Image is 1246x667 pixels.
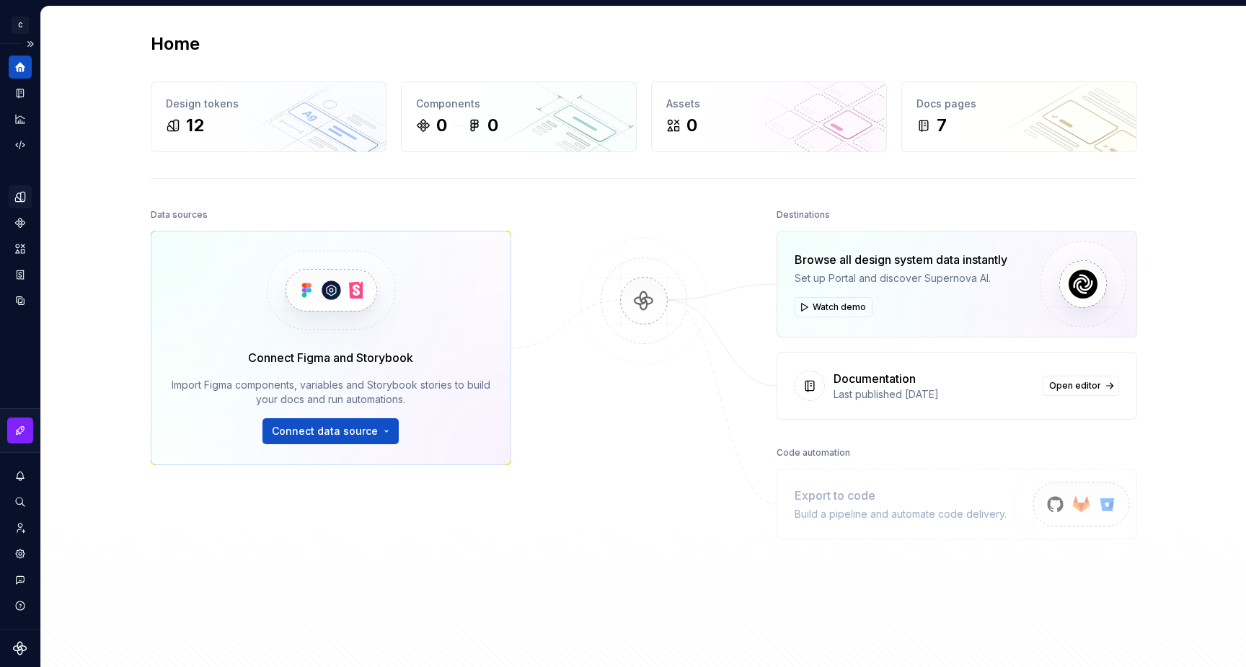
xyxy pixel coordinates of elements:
div: Export to code [795,487,1007,504]
div: Last published [DATE] [834,387,1034,402]
div: 0 [436,114,447,137]
span: Watch demo [813,301,866,313]
a: Design tokens12 [151,81,386,152]
div: Documentation [834,370,916,387]
h2: Home [151,32,200,56]
a: Assets0 [651,81,887,152]
a: Docs pages7 [901,81,1137,152]
button: Search ⌘K [9,490,32,513]
a: Components [9,211,32,234]
div: Set up Portal and discover Supernova AI. [795,271,1007,286]
div: Import Figma components, variables and Storybook stories to build your docs and run automations. [172,378,490,407]
button: C [3,9,37,40]
div: Assets [666,97,872,111]
div: Connect Figma and Storybook [248,349,413,366]
div: 12 [186,114,204,137]
div: Browse all design system data instantly [795,251,1007,268]
button: Connect data source [262,418,399,444]
a: Home [9,56,32,79]
a: Storybook stories [9,263,32,286]
button: Contact support [9,568,32,591]
div: C [12,17,29,34]
span: Open editor [1049,380,1101,392]
a: Invite team [9,516,32,539]
a: Analytics [9,107,32,131]
div: Design tokens [166,97,371,111]
a: Code automation [9,133,32,156]
button: Watch demo [795,297,872,317]
div: Destinations [777,205,830,225]
a: Open editor [1043,376,1119,396]
div: Components [416,97,622,111]
div: 0 [487,114,498,137]
a: Design tokens [9,185,32,208]
a: Data sources [9,289,32,312]
div: 0 [686,114,697,137]
svg: Supernova Logo [13,641,27,655]
a: Settings [9,542,32,565]
button: Notifications [9,464,32,487]
a: Documentation [9,81,32,105]
button: Expand sidebar [20,34,40,54]
div: Build a pipeline and automate code delivery. [795,507,1007,521]
div: Data sources [151,205,208,225]
div: 7 [937,114,947,137]
div: Code automation [777,443,850,463]
a: Components00 [401,81,637,152]
div: Docs pages [916,97,1122,111]
a: Assets [9,237,32,260]
span: Connect data source [272,424,378,438]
